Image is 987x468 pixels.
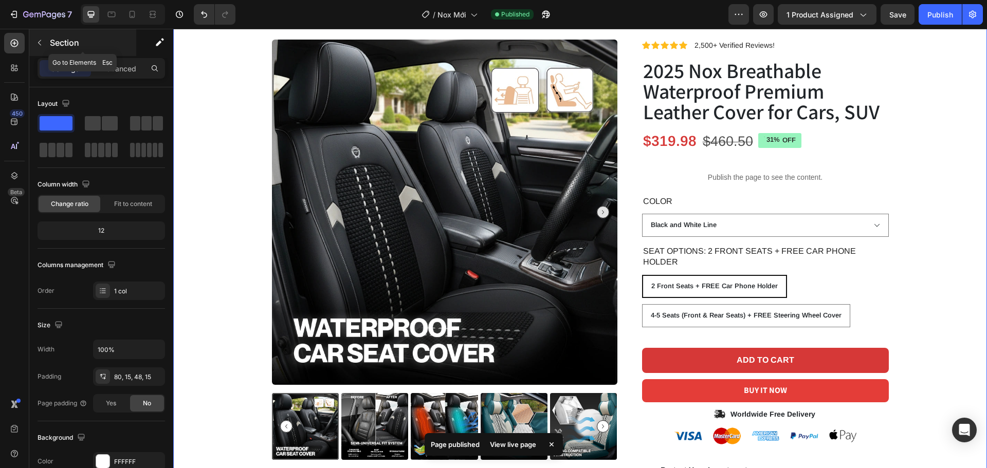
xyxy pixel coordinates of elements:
div: Beta [8,188,25,196]
p: 7 [67,8,72,21]
button: Publish [919,4,962,25]
div: Background [38,431,87,445]
p: Advanced [101,63,136,74]
div: Layout [38,97,72,111]
div: Publish [927,9,953,20]
p: Page published [431,439,480,450]
span: 1 product assigned [787,9,853,20]
p: 2,500+ Verified Reviews! [521,12,601,21]
iframe: Design area [173,29,987,468]
span: Save [889,10,906,19]
div: Columns management [38,258,118,272]
div: Open Intercom Messenger [952,418,977,442]
p: Worldwide Free Delivery [557,381,642,390]
span: Yes [106,399,116,408]
p: Settings [51,63,80,74]
div: $460.50 [528,103,581,123]
div: Buy it now [571,354,614,369]
span: / [433,9,435,20]
button: Carousel Next Arrow [424,177,436,190]
button: Carousel Next Arrow [424,391,436,404]
button: Buy it now [469,350,716,373]
div: Order [38,286,54,295]
div: $319.98 [469,102,524,123]
legend: COLOR [469,166,500,179]
img: gempages_508664438639821945-5deddf0f-7d2f-4b46-b40d-1a002fa7bfe1.png [500,395,685,419]
h1: 2025 Nox Breathable Waterproof Premium Leather Cover for Cars, SUV [469,30,716,94]
span: No [143,399,151,408]
p: Section [50,36,134,49]
button: 1 product assigned [778,4,876,25]
button: Save [881,4,915,25]
div: Column width [38,178,92,192]
span: 2 Front Seats + FREE Car Phone Holder [478,253,605,261]
div: 31% [592,106,608,117]
div: 1 col [114,287,162,296]
div: View live page [484,437,542,452]
div: OFF [608,106,624,118]
legend: SEAT OPTIONS: 2 Front Seats + FREE Car Phone Holder [469,216,716,240]
div: Undo/Redo [194,4,235,25]
span: 4-5 Seats (Front & Rear Seats) + FREE Steering Wheel Cover [478,283,668,290]
div: 80, 15, 48, 15 [114,372,162,382]
p: Protect Your Investment [487,437,574,445]
p: Publish the page to see the content. [469,143,716,154]
input: Auto [94,340,164,359]
span: Nox Mới [437,9,466,20]
span: Published [501,10,529,19]
button: Carousel Back Arrow [107,391,119,404]
div: Page padding [38,399,87,408]
div: FFFFFF [114,457,162,466]
div: Padding [38,372,61,381]
div: Add to cart [563,326,621,337]
div: Color [38,457,53,466]
div: 450 [10,109,25,118]
button: Add to cart [469,319,716,344]
span: Change ratio [51,199,88,209]
div: 12 [40,223,163,238]
div: Size [38,319,65,332]
div: Width [38,345,54,354]
span: Fit to content [114,199,152,209]
button: 7 [4,4,77,25]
